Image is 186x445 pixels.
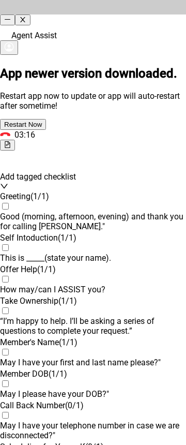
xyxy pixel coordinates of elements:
[4,141,11,148] span: file-text
[15,14,30,25] button: close
[49,369,67,379] span: ( 1 / 1 )
[4,16,11,23] span: minus
[14,130,35,140] span: 03:16
[19,16,26,23] span: close
[37,264,56,274] span: ( 1 / 1 )
[58,296,77,306] span: ( 1 / 1 )
[30,191,49,201] span: ( 1 / 1 )
[11,31,57,40] span: Agent Assist
[59,337,78,347] span: ( 1 / 1 )
[4,121,42,128] span: Restart Now
[58,233,76,243] span: ( 1 / 1 )
[65,400,84,410] span: ( 0 / 1 )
